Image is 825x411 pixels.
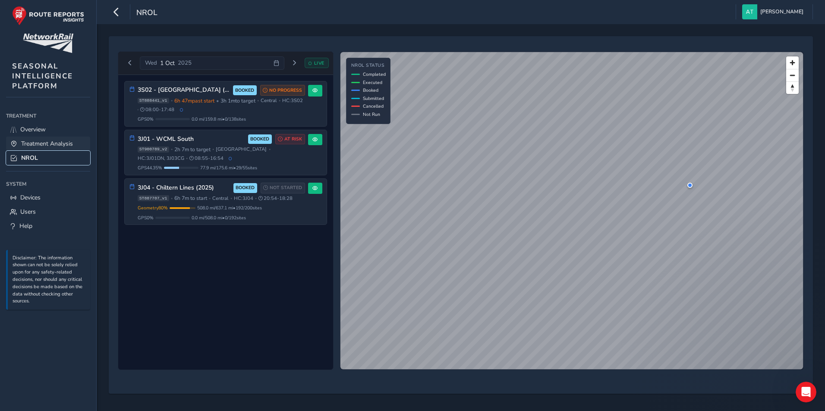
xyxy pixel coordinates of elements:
span: 08:00 - 17:48 [140,106,174,113]
span: • [171,147,173,152]
span: • [257,98,259,103]
span: NROL [21,154,38,162]
span: 77.9 mi / 175.6 mi • 29 / 55 sites [200,165,257,171]
span: Booked [363,87,378,93]
h3: 3J01 - WCML South [138,136,245,143]
a: Devices [6,190,90,205]
span: 2025 [178,59,192,67]
span: BOOKED [250,136,269,143]
button: Next day [287,58,302,68]
a: Treatment Analysis [6,137,90,151]
span: HC: 3J01DN, 3J03CG [138,155,184,162]
span: [PERSON_NAME] [760,4,803,19]
a: Users [6,205,90,219]
span: • [171,98,173,103]
img: diamond-layout [742,4,757,19]
span: AT RISK [284,136,302,143]
a: NROL [6,151,90,165]
span: 6h 47m past start [174,97,214,104]
span: Help [19,222,32,230]
span: Overview [20,125,46,134]
span: 1 Oct [160,59,175,67]
span: • [255,196,257,201]
span: GPS 0 % [138,215,154,221]
span: 508.0 mi / 637.1 mi • 192 / 200 sites [197,205,262,211]
button: Reset bearing to north [786,81,799,94]
span: Completed [363,71,386,78]
span: GPS 44.35 % [138,165,162,171]
span: Submitted [363,95,384,102]
img: customer logo [23,34,73,53]
span: Not Run [363,111,380,118]
span: Executed [363,79,382,86]
h3: 3J04 - Chiltern Lines (2025) [138,184,230,192]
h3: 3S02 - [GEOGRAPHIC_DATA] (2025) [138,87,230,94]
span: • [137,107,139,112]
span: NO PROGRESS [269,87,302,94]
div: System [6,177,90,190]
span: Cancelled [363,103,384,109]
span: Wed [145,59,157,67]
span: GPS 0 % [138,116,154,122]
span: 6h 7m to start [174,195,207,202]
span: • [186,156,188,161]
span: • [212,147,214,152]
span: BOOKED [235,87,254,94]
span: [GEOGRAPHIC_DATA] [216,146,267,153]
h4: NROL Status [351,63,386,68]
img: rr logo [12,6,84,25]
span: • [171,196,173,201]
span: 08:55 - 16:54 [189,155,224,162]
canvas: Map [340,52,803,369]
span: Central [212,195,228,202]
span: 3h 1m to target [220,97,255,104]
p: Disclaimer: The information shown can not be solely relied upon for any safety-related decisions,... [13,255,86,305]
span: • [209,196,211,201]
span: Users [20,208,36,216]
span: • [230,196,232,201]
span: 0.0 mi / 508.0 mi • 0 / 192 sites [192,215,246,221]
iframe: Intercom live chat [796,382,816,402]
a: Help [6,219,90,233]
span: • [269,147,271,152]
span: BOOKED [236,184,255,191]
span: 2h 7m to target [174,146,211,153]
span: • [216,97,219,104]
span: ST900789_v2 [138,146,169,153]
span: ST888441_v1 [138,98,169,104]
span: 0.0 mi / 159.8 mi • 0 / 138 sites [192,116,246,122]
span: NROL [136,7,157,19]
button: Zoom out [786,69,799,81]
span: Geometry 80 % [138,205,168,211]
button: Zoom in [786,56,799,69]
span: 20:54 - 18:28 [258,195,293,202]
button: Previous day [123,58,137,68]
button: [PERSON_NAME] [742,4,806,19]
span: NOT STARTED [270,184,302,191]
span: SEASONAL INTELLIGENCE PLATFORM [12,61,73,91]
span: Treatment Analysis [21,140,73,148]
span: • [279,98,280,103]
a: Overview [6,122,90,137]
span: Devices [20,193,41,202]
span: HC: 3J04 [234,195,253,202]
span: ST887707_v1 [138,195,169,201]
div: Treatment [6,109,90,122]
span: Central [261,97,277,104]
span: HC: 3S02 [282,97,303,104]
span: LIVE [314,60,324,66]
